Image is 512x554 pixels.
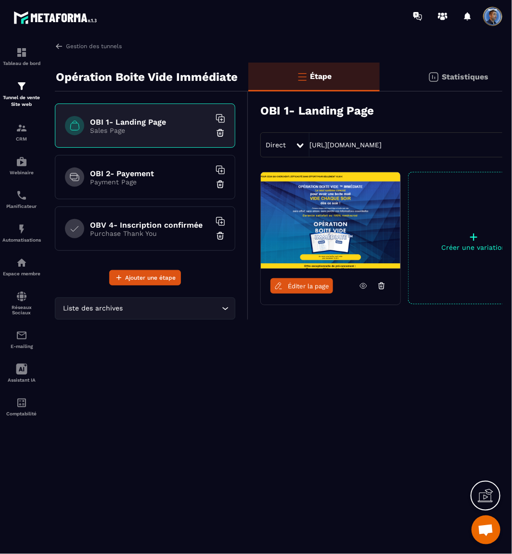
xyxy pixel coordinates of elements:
[125,303,219,314] input: Search for option
[16,223,27,235] img: automations
[310,72,332,81] p: Étape
[2,305,41,315] p: Réseaux Sociaux
[16,190,27,201] img: scheduler
[109,270,181,285] button: Ajouter une étape
[16,47,27,58] img: formation
[16,156,27,167] img: automations
[270,278,333,294] a: Éditer la page
[16,257,27,269] img: automations
[2,411,41,416] p: Comptabilité
[2,237,41,243] p: Automatisations
[442,72,488,81] p: Statistiques
[288,283,329,290] span: Éditer la page
[266,141,286,149] span: Direct
[55,297,235,320] div: Search for option
[2,182,41,216] a: schedulerschedulerPlanificateur
[2,283,41,322] a: social-networksocial-networkRéseaux Sociaux
[55,42,64,51] img: arrow
[2,216,41,250] a: automationsautomationsAutomatisations
[472,515,500,544] div: Ouvrir le chat
[2,250,41,283] a: automationsautomationsEspace membre
[90,117,210,127] h6: OBI 1- Landing Page
[56,67,238,87] p: Opération Boite Vide Immédiate
[55,42,122,51] a: Gestion des tunnels
[90,178,210,186] p: Payment Page
[2,390,41,424] a: accountantaccountantComptabilité
[16,330,27,341] img: email
[428,71,439,83] img: stats.20deebd0.svg
[2,73,41,115] a: formationformationTunnel de vente Site web
[2,61,41,66] p: Tableau de bord
[125,273,176,283] span: Ajouter une étape
[2,39,41,73] a: formationformationTableau de bord
[2,170,41,175] p: Webinaire
[16,291,27,302] img: social-network
[216,128,225,138] img: trash
[309,141,382,149] a: [URL][DOMAIN_NAME]
[261,172,400,269] img: image
[90,220,210,230] h6: OBV 4- Inscription confirmée
[2,377,41,383] p: Assistant IA
[2,115,41,149] a: formationformationCRM
[61,303,125,314] span: Liste des archives
[216,231,225,241] img: trash
[2,271,41,276] p: Espace membre
[2,149,41,182] a: automationsautomationsWebinaire
[216,180,225,189] img: trash
[2,94,41,108] p: Tunnel de vente Site web
[90,169,210,178] h6: OBI 2- Payement
[2,204,41,209] p: Planificateur
[16,80,27,92] img: formation
[2,136,41,142] p: CRM
[16,122,27,134] img: formation
[260,104,374,117] h3: OBI 1- Landing Page
[2,356,41,390] a: Assistant IA
[296,71,308,82] img: bars-o.4a397970.svg
[13,9,100,26] img: logo
[16,397,27,409] img: accountant
[90,127,210,134] p: Sales Page
[2,344,41,349] p: E-mailing
[2,322,41,356] a: emailemailE-mailing
[90,230,210,237] p: Purchase Thank You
